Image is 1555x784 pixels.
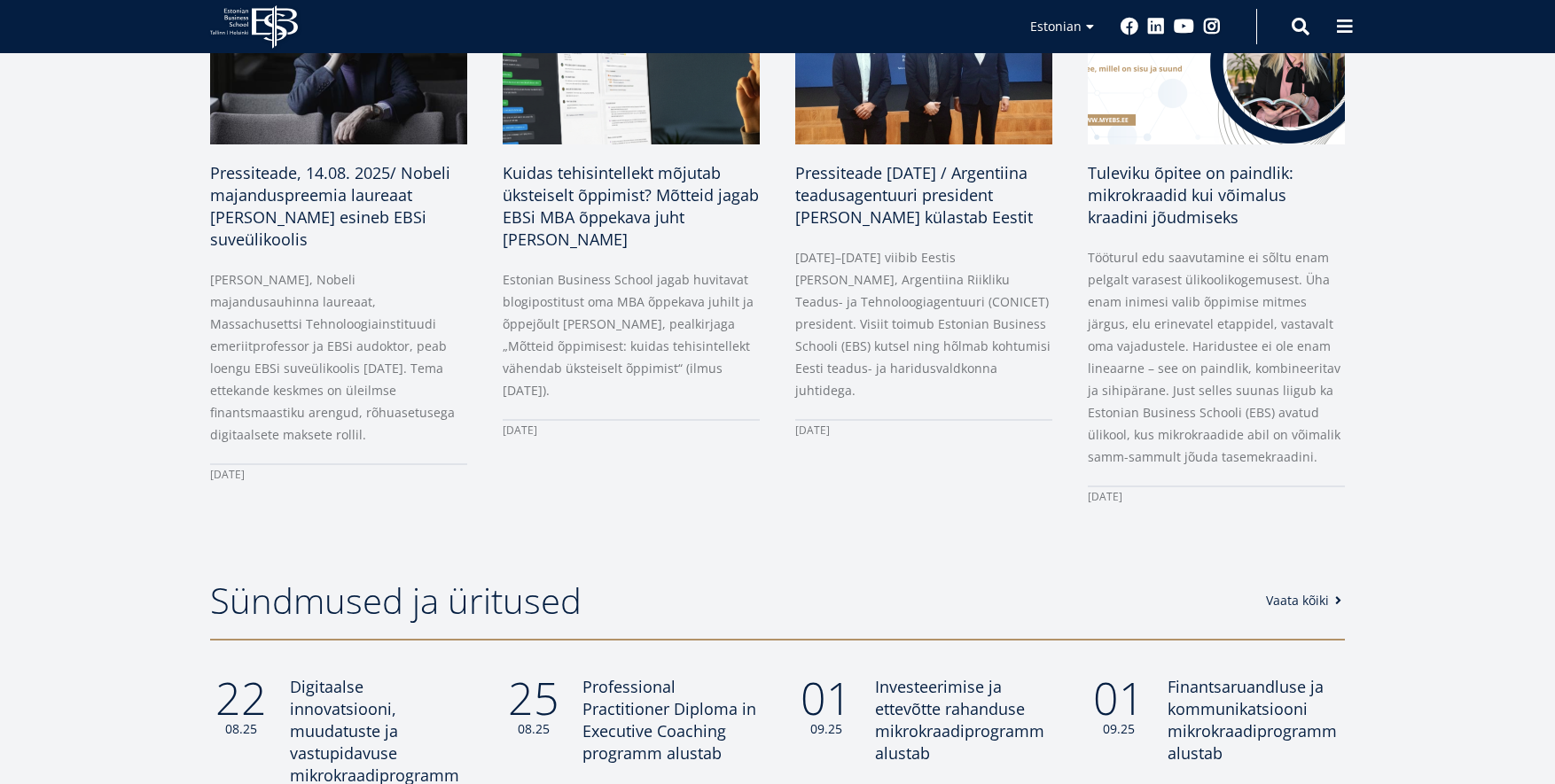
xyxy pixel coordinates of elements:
div: [DATE] [210,463,467,485]
a: Vaata kõiki [1266,592,1347,609]
div: [DATE] [795,419,1052,441]
div: 01 [1088,676,1150,738]
div: 25 [503,676,565,738]
span: Finantsaruandluse ja kommunikatsiooni mikrokraadiprogramm alustab [1168,676,1337,764]
span: Pressiteade [DATE] / Argentiina teadusagentuuri president [PERSON_NAME] külastab Eestit [795,162,1033,228]
a: Instagram [1203,18,1221,35]
p: Tööturul edu saavutamine ei sõltu enam pelgalt varasest ülikoolikogemusest. Üha enam inimesi vali... [1088,246,1345,468]
p: [DATE]–[DATE] viibib Eestis [PERSON_NAME], Argentiina Riikliku Teadus- ja Tehnoloogiagentuuri (CO... [795,246,1052,401]
span: Kuidas tehisintellekt mõjutab üksteiselt õppimist? Mõtteid jagab EBSi MBA õppekava juht [PERSON_N... [503,162,759,250]
a: Youtube [1174,18,1194,35]
small: 09.25 [1088,720,1150,738]
div: 01 [795,676,857,738]
div: [DATE] [1088,485,1345,508]
span: Tuleviku õpitee on paindlik: mikrokraadid kui võimalus kraadini jõudmiseks [1088,162,1293,228]
small: 09.25 [795,720,857,738]
a: Facebook [1121,18,1138,35]
div: [DATE] [503,419,760,441]
span: Pressiteade, 14.08. 2025/ Nobeli majanduspreemia laureaat [PERSON_NAME] esineb EBSi suveülikoolis [210,162,450,250]
small: 08.25 [503,720,565,738]
a: Linkedin [1147,18,1165,35]
div: 22 [210,676,272,738]
p: [PERSON_NAME], Nobeli majandusauhinna laureaat, Massachusettsi Tehnoloogiainstituudi emeriitprofe... [210,268,467,446]
span: Professional Practitioner Diploma in Executive Coaching programm alustab [582,676,756,764]
span: Investeerimise ja ettevõtte rahanduse mikrokraadiprogramm alustab [875,676,1044,764]
h2: Sündmused ja üritused [210,578,1246,623]
small: 08.25 [210,720,272,738]
p: Estonian Business School jagab huvitavat blogipostitust oma MBA õppekava juhilt ja õppejõult [PER... [503,268,760,401]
